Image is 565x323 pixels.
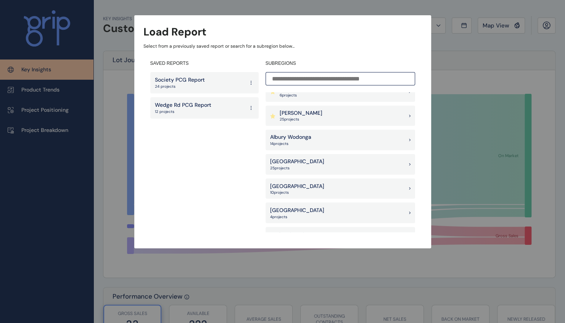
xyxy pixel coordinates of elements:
[143,43,422,50] p: Select from a previously saved report or search for a subregion below...
[280,93,345,98] p: 6 project s
[143,24,206,39] h3: Load Report
[270,206,324,214] p: [GEOGRAPHIC_DATA]
[270,214,324,219] p: 4 project s
[270,182,324,190] p: [GEOGRAPHIC_DATA]
[270,190,324,195] p: 10 project s
[270,141,311,146] p: 14 project s
[150,60,259,67] h4: SAVED REPORTS
[266,60,415,67] h4: SUBREGIONS
[155,84,205,89] p: 24 projects
[280,117,322,122] p: 25 project s
[155,101,211,109] p: Wedge Rd PCG Report
[270,231,313,238] p: Regional Geelong
[270,158,324,166] p: [GEOGRAPHIC_DATA]
[155,76,205,84] p: Society PCG Report
[270,133,311,141] p: Albury Wodonga
[280,109,322,117] p: [PERSON_NAME]
[270,166,324,171] p: 25 project s
[155,109,211,114] p: 12 projects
